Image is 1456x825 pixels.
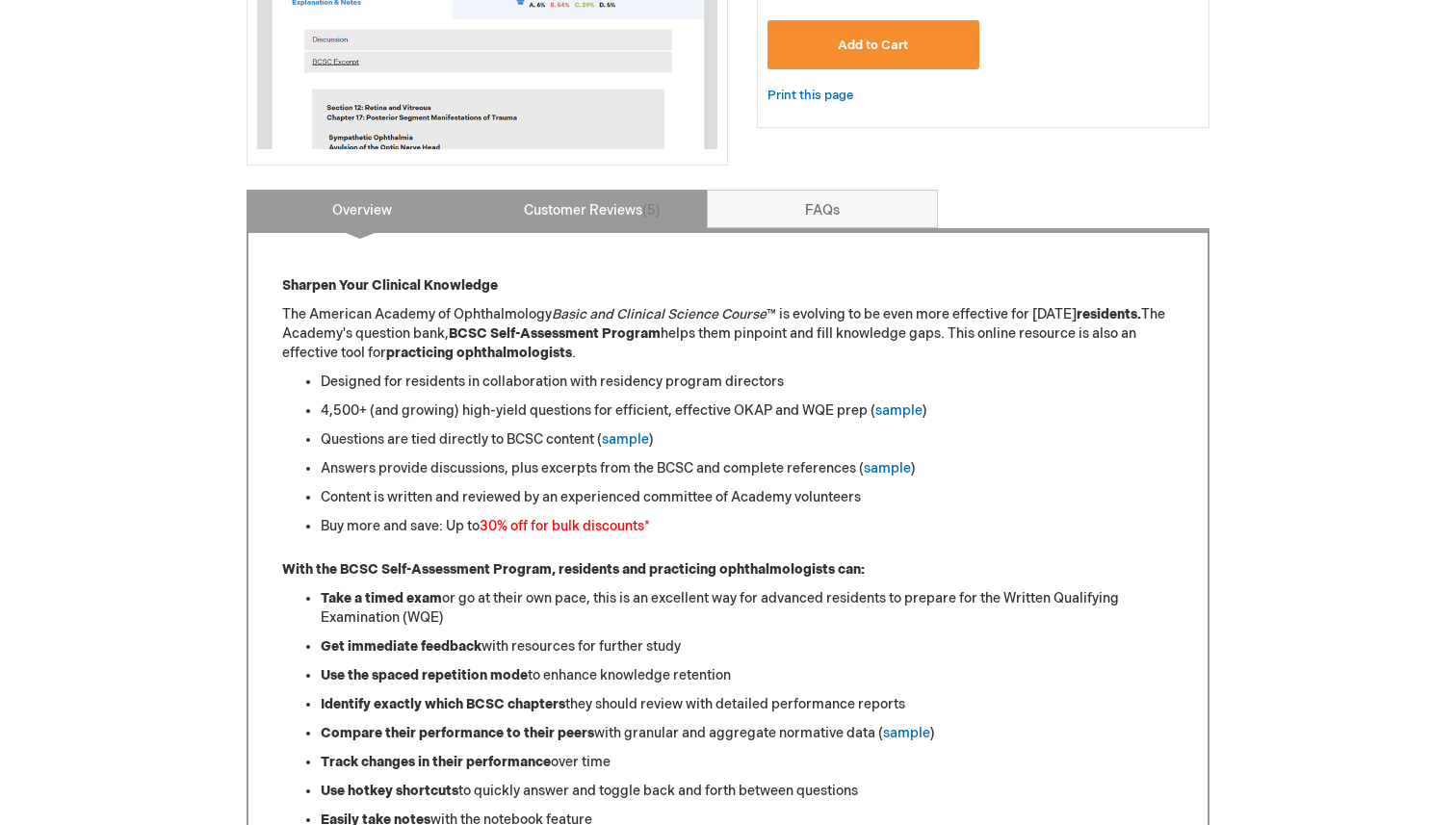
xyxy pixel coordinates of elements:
li: Answers provide discussions, plus excerpts from the BCSC and complete references ( ) [321,459,1174,478]
a: FAQs [707,190,938,228]
li: Buy more and save: Up to [321,517,1174,536]
button: Add to Cart [767,20,979,69]
a: sample [602,431,649,448]
a: sample [883,725,930,741]
strong: Take a timed exam [321,590,442,606]
span: 5 [642,202,661,219]
li: with resources for further study [321,637,1174,657]
li: with granular and aggregate normative data ( ) [321,724,1174,743]
li: to enhance knowledge retention [321,666,1174,685]
strong: Use the spaced repetition mode [321,667,528,683]
li: Content is written and reviewed by an experienced committee of Academy volunteers [321,488,1174,507]
li: 4,500+ (and growing) high-yield questions for efficient, effective OKAP and WQE prep ( ) [321,401,1174,421]
li: or go at their own pace, this is an excellent way for advanced residents to prepare for the Writt... [321,589,1174,628]
p: The American Academy of Ophthalmology ™ is evolving to be even more effective for [DATE] The Acad... [282,305,1174,363]
strong: BCSC Self-Assessment Program [449,325,661,342]
em: Basic and Clinical Science Course [552,306,767,322]
li: to quickly answer and toggle back and forth between questions [321,782,1174,801]
strong: residents. [1077,306,1141,322]
a: sample [864,460,911,477]
span: Add to Cart [838,38,908,53]
li: Questions are tied directly to BCSC content ( ) [321,430,1174,450]
strong: Use hotkey shortcuts [321,783,458,799]
strong: Track changes in their performance [321,754,551,770]
li: Designed for residents in collaboration with residency program directors [321,373,1174,392]
a: Overview [247,190,478,228]
font: 30% off for bulk discounts [480,518,644,534]
a: Customer Reviews5 [477,190,708,228]
strong: Sharpen Your Clinical Knowledge [282,277,498,294]
a: Print this page [767,84,853,108]
strong: practicing ophthalmologists [386,345,572,361]
li: over time [321,753,1174,772]
strong: Get immediate feedback [321,638,481,655]
a: sample [875,402,923,419]
strong: Compare their performance to their peers [321,725,594,741]
strong: With the BCSC Self-Assessment Program, residents and practicing ophthalmologists can: [282,561,865,578]
strong: Identify exactly which BCSC chapters [321,696,565,712]
li: they should review with detailed performance reports [321,695,1174,714]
